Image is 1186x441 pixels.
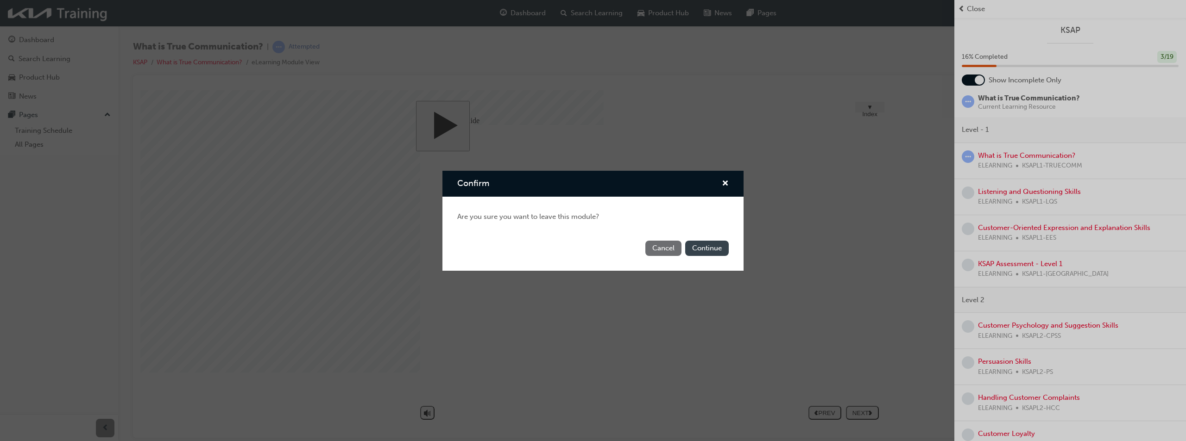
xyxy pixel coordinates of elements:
div: Are you sure you want to leave this module? [442,197,744,237]
button: Start [276,11,329,61]
button: cross-icon [722,178,729,190]
div: What is True Communication Start Course [276,11,748,337]
span: Confirm [457,178,489,188]
span: cross-icon [722,180,729,188]
div: Confirm [442,171,744,271]
button: Continue [685,241,729,256]
button: Cancel [645,241,681,256]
